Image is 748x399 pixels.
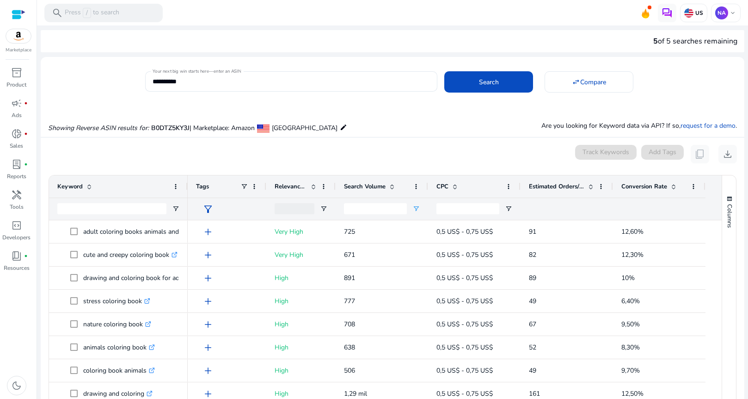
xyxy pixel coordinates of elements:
[275,268,327,287] p: High
[436,320,493,329] span: 0,5 US$ - 0,75 US$
[436,250,493,259] span: 0,5 US$ - 0,75 US$
[621,250,644,259] span: 12,30%
[2,233,31,242] p: Developers
[541,121,737,131] p: Are you looking for Keyword data via API? If so, .
[621,274,635,282] span: 10%
[621,343,640,352] span: 8,30%
[653,36,737,47] div: of 5 searches remaining
[344,366,355,375] span: 506
[24,101,28,105] span: fiber_manual_record
[202,365,214,376] span: add
[344,250,355,259] span: 671
[151,124,190,132] span: B0DTZ5KY3J
[344,274,355,282] span: 891
[272,124,337,132] span: [GEOGRAPHIC_DATA]
[52,7,63,19] span: search
[344,182,386,191] span: Search Volume
[10,203,24,211] p: Tools
[621,227,644,236] span: 12,60%
[572,78,580,86] mat-icon: swap_horiz
[11,98,22,109] span: campaign
[11,128,22,139] span: donut_small
[479,77,499,87] span: Search
[83,245,178,264] p: cute and creepy coloring book
[529,389,540,398] span: 161
[24,162,28,166] span: fiber_manual_record
[275,315,327,334] p: High
[190,124,255,132] span: | Marketplace: Amazon
[344,343,355,352] span: 638
[529,297,536,305] span: 49
[6,29,31,43] img: amazon.svg
[202,273,214,284] span: add
[24,132,28,136] span: fiber_manual_record
[172,205,179,212] button: Open Filter Menu
[580,77,606,87] span: Compare
[545,71,633,93] button: Compare
[621,182,667,191] span: Conversion Rate
[529,274,536,282] span: 89
[202,342,214,353] span: add
[340,122,347,133] mat-icon: edit
[436,343,493,352] span: 0,5 US$ - 0,75 US$
[344,227,355,236] span: 725
[529,343,536,352] span: 52
[153,68,241,75] mat-label: Your next big win starts here—enter an ASIN
[621,389,644,398] span: 12,50%
[57,203,166,214] input: Keyword Filter Input
[11,220,22,231] span: code_blocks
[529,320,536,329] span: 67
[275,222,327,241] p: Very High
[11,67,22,78] span: inventory_2
[202,296,214,307] span: add
[202,204,214,215] span: filter_alt
[412,205,420,212] button: Open Filter Menu
[722,149,733,160] span: download
[202,226,214,237] span: add
[436,227,493,236] span: 0,5 US$ - 0,75 US$
[83,361,155,380] p: coloring book animals
[715,6,728,19] p: NA
[202,319,214,330] span: add
[57,182,83,191] span: Keyword
[6,81,26,89] p: Product
[529,227,536,236] span: 91
[693,9,703,17] p: US
[684,8,693,18] img: us.svg
[505,205,512,212] button: Open Filter Menu
[275,292,327,311] p: High
[11,380,22,391] span: dark_mode
[83,222,208,241] p: adult coloring books animals and nature
[12,111,22,119] p: Ads
[621,297,640,305] span: 6,40%
[83,338,155,357] p: animals coloring book
[653,36,658,46] span: 5
[275,338,327,357] p: High
[529,366,536,375] span: 49
[83,268,242,287] p: drawing and coloring book for adults and kids-2018
[725,204,734,228] span: Columns
[320,205,327,212] button: Open Filter Menu
[83,8,91,18] span: /
[444,71,533,93] button: Search
[10,142,23,150] p: Sales
[344,203,407,214] input: Search Volume Filter Input
[275,245,327,264] p: Very High
[436,182,448,191] span: CPC
[48,124,149,132] i: Showing Reverse ASIN results for:
[6,47,31,54] p: Marketplace
[681,121,736,130] a: request for a demo
[344,389,367,398] span: 1,29 mil
[344,297,355,305] span: 777
[529,250,536,259] span: 82
[436,366,493,375] span: 0,5 US$ - 0,75 US$
[196,182,209,191] span: Tags
[4,264,30,272] p: Resources
[436,389,493,398] span: 0,5 US$ - 0,75 US$
[7,172,26,181] p: Reports
[83,315,151,334] p: nature coloring book
[529,182,584,191] span: Estimated Orders/Month
[202,249,214,261] span: add
[436,274,493,282] span: 0,5 US$ - 0,75 US$
[729,9,736,17] span: keyboard_arrow_down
